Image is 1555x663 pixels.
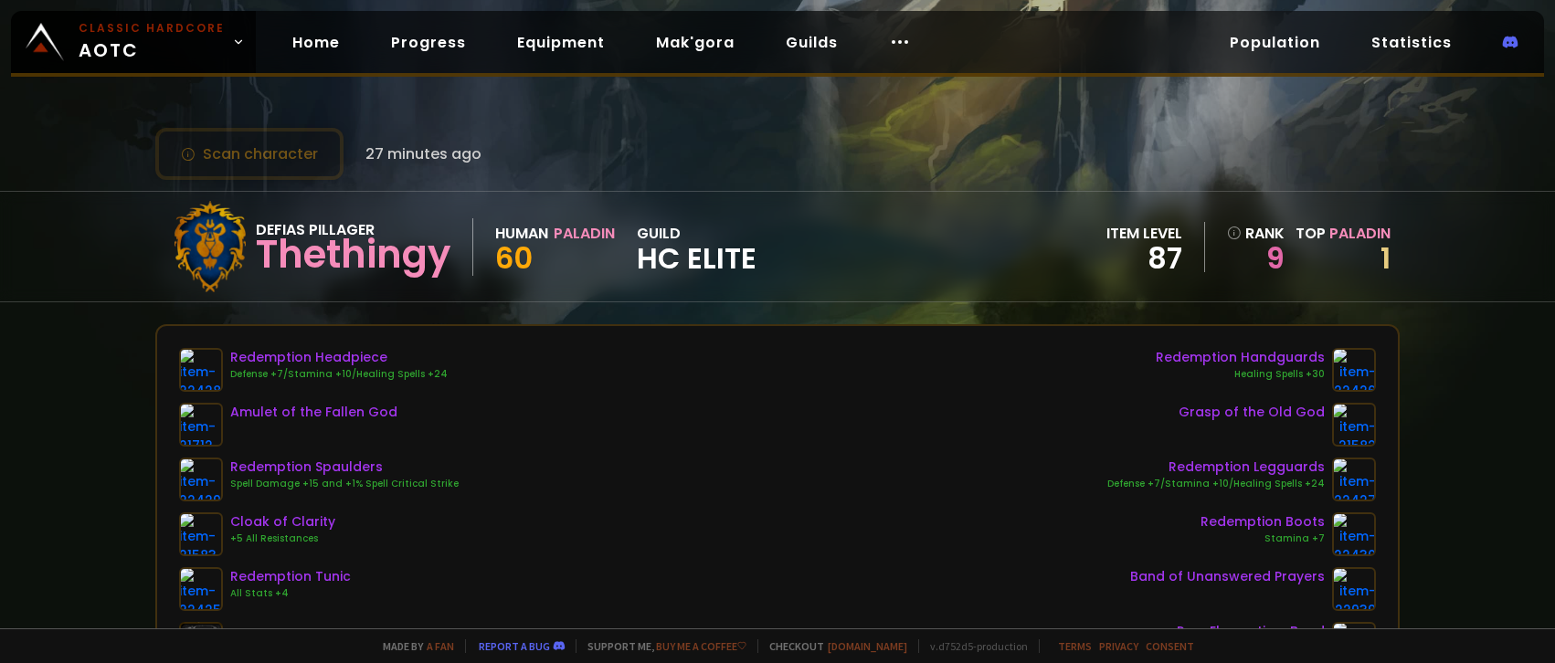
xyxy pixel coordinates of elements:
img: item-22939 [1332,567,1376,611]
div: Redemption Headpiece [230,348,448,367]
a: Terms [1058,639,1092,653]
div: Paladin [554,222,615,245]
a: Home [278,24,354,61]
div: Top [1296,222,1391,245]
a: Privacy [1099,639,1138,653]
span: HC Elite [637,245,756,272]
img: item-22429 [179,458,223,501]
div: Cloak of Clarity [230,512,335,531]
a: 9 [1227,245,1285,272]
img: item-22426 [1332,348,1376,392]
div: Defense +7/Stamina +10/Healing Spells +24 [230,367,448,382]
a: Guilds [771,24,852,61]
div: item level [1106,222,1182,245]
div: Defias Pillager [256,218,450,241]
div: rank [1227,222,1285,245]
img: item-22430 [1332,512,1376,556]
span: v. d752d5 - production [918,639,1028,653]
a: a fan [427,639,454,653]
span: 27 minutes ago [365,142,481,165]
span: AOTC [79,20,225,64]
div: Redemption Tunic [230,567,351,586]
small: Classic Hardcore [79,20,225,37]
div: All Stats +4 [230,586,351,601]
div: Spell Damage +15 and +1% Spell Critical Strike [230,477,459,491]
img: item-21712 [179,403,223,447]
img: item-21583 [179,512,223,556]
div: Thethingy [256,241,450,268]
div: Pure Elementium Band [1177,622,1325,641]
a: Classic HardcoreAOTC [11,11,256,73]
img: item-22427 [1332,458,1376,501]
div: Band of Unanswered Prayers [1130,567,1325,586]
div: Defense +7/Stamina +10/Healing Spells +24 [1107,477,1325,491]
img: item-22425 [179,567,223,611]
a: Statistics [1357,24,1466,61]
div: +5 All Resistances [230,531,335,546]
div: Grasp of the Old God [1179,403,1325,422]
span: Checkout [757,639,907,653]
a: Mak'gora [641,24,749,61]
span: 60 [495,237,533,279]
a: Buy me a coffee [656,639,746,653]
a: Progress [376,24,481,61]
a: [DOMAIN_NAME] [828,639,907,653]
span: Paladin [1329,223,1391,244]
div: 87 [1106,245,1182,272]
button: Scan character [155,128,344,180]
span: Made by [372,639,454,653]
div: Stamina +7 [1201,531,1325,546]
a: Population [1215,24,1335,61]
a: Consent [1146,639,1194,653]
a: Equipment [502,24,619,61]
img: item-22428 [179,348,223,392]
span: Support me, [576,639,746,653]
div: Redemption Legguards [1107,458,1325,477]
a: 1 [1380,237,1391,279]
div: Redemption Handguards [1156,348,1325,367]
div: Redemption Boots [1201,512,1325,531]
img: item-21582 [1332,403,1376,447]
div: guild [637,222,756,272]
a: Report a bug [479,639,550,653]
div: Amulet of the Fallen God [230,403,397,422]
div: Healing Spells +30 [1156,367,1325,382]
div: Human [495,222,548,245]
div: Redemption Spaulders [230,458,459,477]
